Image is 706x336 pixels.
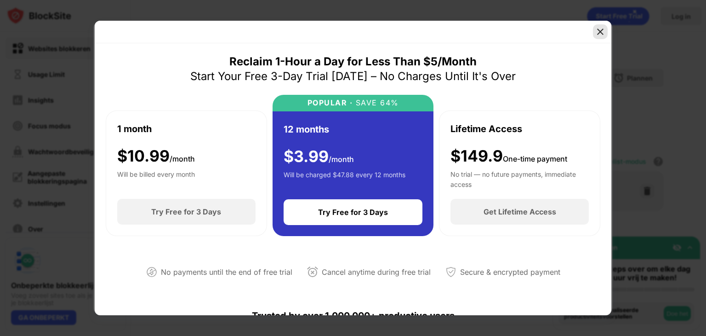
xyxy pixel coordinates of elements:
div: Secure & encrypted payment [460,266,560,279]
div: POPULAR · [307,98,353,107]
span: /month [170,154,195,163]
div: No payments until the end of free trial [161,266,292,279]
div: Reclaim 1-Hour a Day for Less Than $5/Month [229,54,477,69]
div: $ 3.99 [284,147,354,166]
div: No trial — no future payments, immediate access [450,169,589,188]
img: cancel-anytime [307,266,318,278]
div: 1 month [117,122,152,136]
div: Try Free for 3 Days [318,208,388,217]
span: /month [329,155,354,164]
div: 12 months [284,122,329,136]
img: secured-payment [445,266,456,278]
div: $149.9 [450,147,567,166]
div: Cancel anytime during free trial [322,266,431,279]
div: Will be billed every month [117,169,195,188]
div: Get Lifetime Access [484,207,556,216]
div: Will be charged $47.88 every 12 months [284,170,405,188]
span: One-time payment [503,154,567,163]
img: not-paying [146,266,157,278]
div: Lifetime Access [450,122,522,136]
div: SAVE 64% [353,98,399,107]
div: $ 10.99 [117,147,195,166]
div: Try Free for 3 Days [151,207,221,216]
div: Start Your Free 3-Day Trial [DATE] – No Charges Until It's Over [190,69,516,84]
